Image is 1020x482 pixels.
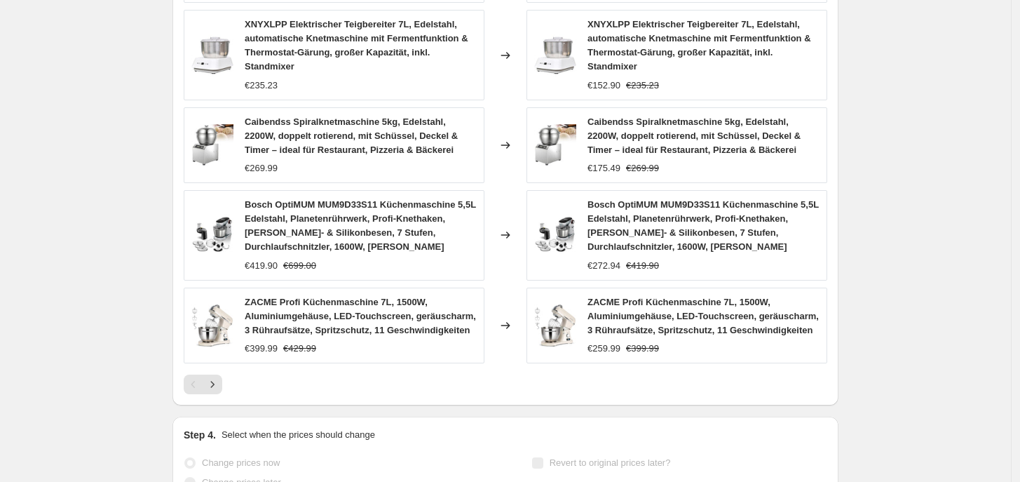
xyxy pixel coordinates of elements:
[283,259,316,273] strike: €699.00
[550,457,671,468] span: Revert to original prices later?
[626,161,659,175] strike: €269.99
[587,19,811,72] span: XNYXLPP Elektrischer Teigbereiter 7L, Edelstahl, automatische Knetmaschine mit Fermentfunktion & ...
[626,342,659,356] strike: €399.99
[283,342,316,356] strike: €429.99
[191,34,233,76] img: 51kbyeDNCaL_80x.jpg
[534,34,576,76] img: 51kbyeDNCaL_80x.jpg
[245,342,278,356] div: €399.99
[191,214,233,256] img: 71xTwvf3WTL_80x.jpg
[184,428,216,442] h2: Step 4.
[191,124,233,166] img: 41BpeVuPIjL_80x.jpg
[587,199,819,252] span: Bosch OptiMUM MUM9D33S11 Küchenmaschine 5,5L Edelstahl, Planetenrührwerk, Profi-Knethaken, [PERSO...
[203,375,222,394] button: Next
[587,259,620,273] div: €272.94
[587,116,801,155] span: Caibendss Spiralknetmaschine 5kg, Edelstahl, 2200W, doppelt rotierend, mit Schüssel, Deckel & Tim...
[202,457,280,468] span: Change prices now
[626,259,659,273] strike: €419.90
[534,124,576,166] img: 41BpeVuPIjL_80x.jpg
[534,214,576,256] img: 71xTwvf3WTL_80x.jpg
[626,79,659,93] strike: €235.23
[222,428,375,442] p: Select when the prices should change
[534,304,576,347] img: 61HiEnzUkML_80x.jpg
[245,161,278,175] div: €269.99
[245,297,476,335] span: ZACME Profi Küchenmaschine 7L, 1500W, Aluminiumgehäuse, LED-Touchscreen, geräuscharm, 3 Rühraufsä...
[587,342,620,356] div: €259.99
[245,199,476,252] span: Bosch OptiMUM MUM9D33S11 Küchenmaschine 5,5L Edelstahl, Planetenrührwerk, Profi-Knethaken, [PERSO...
[245,259,278,273] div: €419.90
[587,161,620,175] div: €175.49
[587,297,819,335] span: ZACME Profi Küchenmaschine 7L, 1500W, Aluminiumgehäuse, LED-Touchscreen, geräuscharm, 3 Rühraufsä...
[245,116,458,155] span: Caibendss Spiralknetmaschine 5kg, Edelstahl, 2200W, doppelt rotierend, mit Schüssel, Deckel & Tim...
[245,79,278,93] div: €235.23
[245,19,468,72] span: XNYXLPP Elektrischer Teigbereiter 7L, Edelstahl, automatische Knetmaschine mit Fermentfunktion & ...
[184,375,222,394] nav: Pagination
[587,79,620,93] div: €152.90
[191,304,233,347] img: 61HiEnzUkML_80x.jpg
